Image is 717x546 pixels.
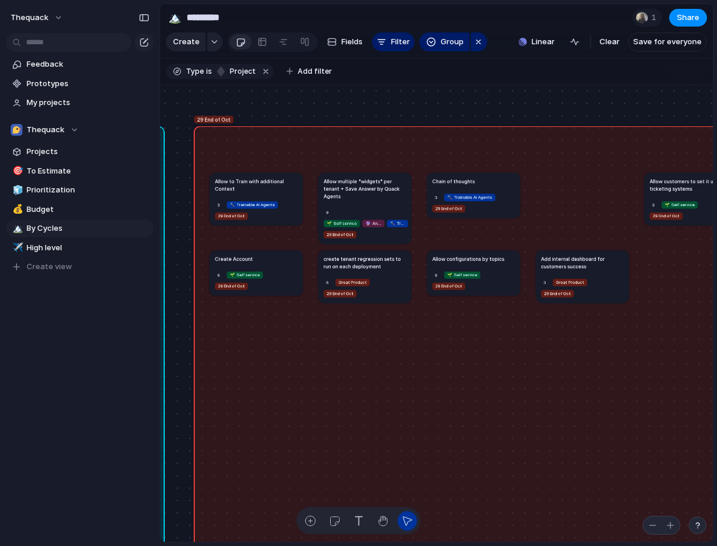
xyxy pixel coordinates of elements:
span: Feedback [27,58,149,70]
span: 29 End of Oct [544,290,571,296]
h1: Allow multiple "widgets" per tenant + Save Answer by Quack Agents [324,177,406,200]
span: My projects [27,97,149,109]
button: Create [166,32,206,51]
span: Trainable AI Agents [230,202,275,208]
h1: Add internal dashboard for customers success [541,255,624,270]
button: Linear [514,33,559,51]
span: Self service [664,202,695,208]
button: Add filter [279,63,339,80]
span: 29 End of Oct [197,116,230,123]
span: 9 [432,269,440,278]
button: 9 [322,207,333,217]
span: 9 [650,198,657,208]
span: Projects [27,146,149,158]
a: Feedback [6,55,154,73]
span: Type [186,66,204,77]
button: 29 End of Oct [431,204,467,214]
span: Filter [391,36,410,48]
button: Create view [6,258,154,276]
h1: create tenant regression sets to run on each deployment [324,255,406,270]
span: 29 End of Oct [435,205,462,211]
span: 29 End of Oct [218,283,245,289]
button: Great Product [551,277,589,287]
span: 🌱 [327,221,331,225]
button: 🏔️ [11,223,22,234]
span: 29 End of Oct [653,213,679,219]
span: 🌱 [230,272,234,277]
div: 🧊 [12,184,21,197]
div: 🎯 [12,164,21,178]
span: 29 End of Oct [218,213,245,219]
span: is [206,66,212,77]
span: 6 [215,269,223,278]
span: High level [27,242,149,254]
a: Prototypes [6,75,154,93]
button: 6 [322,277,333,287]
span: 🔨 [447,194,452,199]
button: 3 [431,192,441,202]
span: By Cycles [27,223,149,234]
span: Clear [599,36,620,48]
span: Create view [27,261,72,273]
a: My projects [6,94,154,112]
div: ✈️ [12,241,21,254]
a: ✈️High level [6,239,154,257]
button: ✈️ [11,242,22,254]
h1: Create Account [215,255,253,263]
button: 29 End of Oct [431,281,467,291]
span: 29 End of Oct [327,231,353,237]
span: 🌱 [447,272,452,277]
button: 29 End of Oct [648,211,684,221]
a: Projects [6,143,154,161]
span: Prioritization [27,184,149,196]
button: 🌱Self service [225,270,265,280]
span: 🔨 [390,221,395,225]
button: is [204,65,214,78]
span: Budget [27,204,149,215]
span: thequack [11,12,48,24]
span: 29 End of Oct [327,290,353,296]
span: 1 [651,12,660,24]
button: 3 [213,200,224,210]
span: Add filter [298,66,332,77]
a: 🎯To Estimate [6,162,154,180]
button: Fields [322,32,367,51]
span: 6 [324,276,331,286]
span: project [226,66,256,77]
button: project [213,65,258,78]
button: 29 End of Oct [213,211,249,221]
button: Thequack [6,121,154,139]
span: Trainable AI Agents [447,194,492,200]
button: 🌱Self service [442,270,482,280]
span: Trainable AI Agents [390,220,405,226]
button: 29 End of Oct [322,230,358,240]
span: Analytics & Reporting [366,220,382,226]
button: Share [669,9,707,27]
span: Thequack [27,124,64,136]
button: 🔨Trainable AI Agents [442,192,497,202]
span: Create [173,36,200,48]
span: 9 [324,206,331,215]
button: 29 End of Oct [539,289,575,299]
span: Self service [327,220,357,226]
button: thequack [5,8,69,27]
button: Filter [372,32,415,51]
h1: Allow to Train with additional Context [215,177,298,192]
span: Save for everyone [633,36,702,48]
button: 29 End of Oct [322,289,358,299]
button: Save for everyone [628,32,707,51]
button: Great Product [334,277,371,287]
button: 6 [213,270,224,280]
button: 🎯 [11,165,22,177]
div: 🏔️By Cycles [6,220,154,237]
span: 3 [215,198,223,208]
button: Clear [595,32,624,51]
div: 🏔️ [168,9,181,25]
button: 3 [539,277,550,287]
span: To Estimate [27,165,149,177]
button: 🔨Trainable AI Agents [225,200,279,210]
button: 🧊 [11,184,22,196]
button: Group [419,32,470,51]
